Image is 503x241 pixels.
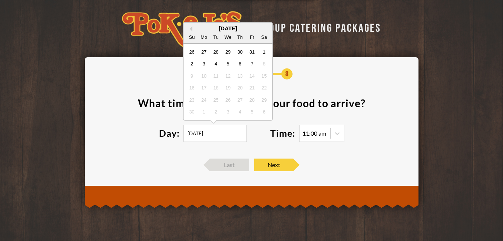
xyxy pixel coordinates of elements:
[159,129,180,138] label: Day:
[270,129,295,138] label: Time:
[235,59,245,69] div: Choose Thursday, November 6th, 2025
[199,83,209,93] div: Not available Monday, November 17th, 2025
[281,68,292,79] span: 3
[223,71,233,81] div: Not available Wednesday, November 12th, 2025
[199,95,209,105] div: Not available Monday, November 24th, 2025
[210,159,249,171] span: Last
[235,47,245,57] div: Choose Thursday, October 30th, 2025
[187,32,197,42] div: Su
[247,107,257,117] div: Not available Friday, December 5th, 2025
[138,98,365,108] div: What time would you like your food to arrive ?
[247,32,257,42] div: Fr
[187,95,197,105] div: Not available Sunday, November 23rd, 2025
[259,107,269,117] div: Not available Saturday, December 6th, 2025
[247,95,257,105] div: Not available Friday, November 28th, 2025
[187,107,197,117] div: Not available Sunday, November 30th, 2025
[235,95,245,105] div: Not available Thursday, November 27th, 2025
[187,26,192,31] button: Previous Month
[259,95,269,105] div: Not available Saturday, November 29th, 2025
[254,159,293,171] span: Next
[235,83,245,93] div: Not available Thursday, November 20th, 2025
[186,46,270,118] div: month 2025-11
[199,107,209,117] div: Not available Monday, December 1st, 2025
[223,47,233,57] div: Choose Wednesday, October 29th, 2025
[187,59,197,69] div: Choose Sunday, November 2nd, 2025
[199,71,209,81] div: Not available Monday, November 10th, 2025
[199,59,209,69] div: Choose Monday, November 3rd, 2025
[235,107,245,117] div: Not available Thursday, December 4th, 2025
[122,11,245,48] img: logo-34603ddf.svg
[259,32,269,42] div: Sa
[187,83,197,93] div: Not available Sunday, November 16th, 2025
[223,59,233,69] div: Choose Wednesday, November 5th, 2025
[235,32,245,42] div: Th
[211,32,221,42] div: Tu
[223,95,233,105] div: Not available Wednesday, November 26th, 2025
[211,47,221,57] div: Choose Tuesday, October 28th, 2025
[199,32,209,42] div: Mo
[247,83,257,93] div: Not available Friday, November 21st, 2025
[302,130,326,136] div: 11:00 am
[211,95,221,105] div: Not available Tuesday, November 25th, 2025
[252,19,381,34] div: GROUP CATERING PACKAGES
[235,71,245,81] div: Not available Thursday, November 13th, 2025
[259,47,269,57] div: Choose Saturday, November 1st, 2025
[183,26,272,31] div: [DATE]
[247,59,257,69] div: Choose Friday, November 7th, 2025
[259,83,269,93] div: Not available Saturday, November 22nd, 2025
[211,107,221,117] div: Not available Tuesday, December 2nd, 2025
[211,71,221,81] div: Not available Tuesday, November 11th, 2025
[223,107,233,117] div: Not available Wednesday, December 3rd, 2025
[211,59,221,69] div: Choose Tuesday, November 4th, 2025
[223,32,233,42] div: We
[247,71,257,81] div: Not available Friday, November 14th, 2025
[247,47,257,57] div: Choose Friday, October 31st, 2025
[199,47,209,57] div: Choose Monday, October 27th, 2025
[259,59,269,69] div: Not available Saturday, November 8th, 2025
[259,71,269,81] div: Not available Saturday, November 15th, 2025
[187,71,197,81] div: Not available Sunday, November 9th, 2025
[223,83,233,93] div: Not available Wednesday, November 19th, 2025
[211,83,221,93] div: Not available Tuesday, November 18th, 2025
[187,47,197,57] div: Choose Sunday, October 26th, 2025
